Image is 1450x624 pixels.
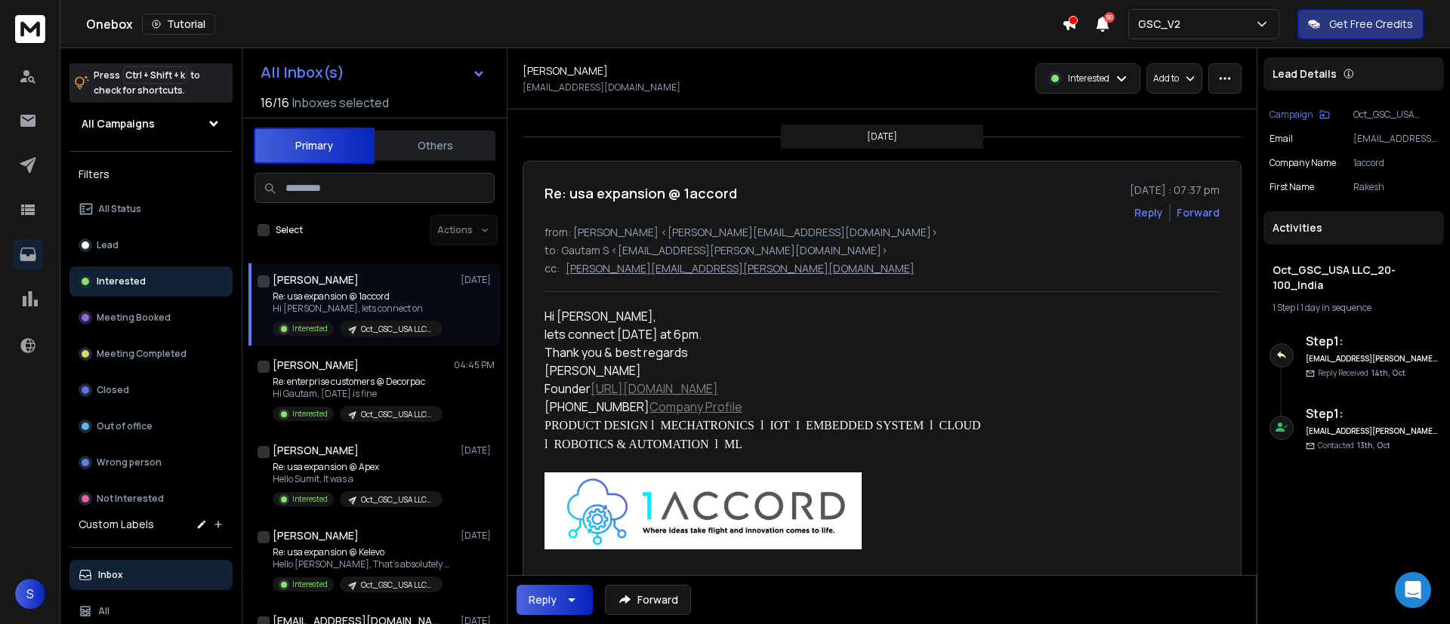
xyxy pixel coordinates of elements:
button: Primary [254,128,375,164]
button: Not Interested [69,484,233,514]
div: Reply [529,592,557,607]
div: | [1273,302,1435,314]
span: 1 Step [1273,301,1295,314]
h3: Custom Labels [79,517,154,532]
p: Hello Sumit, It was a [273,473,443,485]
p: Lead [97,239,119,251]
p: First Name [1270,181,1314,193]
p: Re: usa expansion @ Kelevo [273,546,454,558]
p: Contacted [1318,440,1390,451]
h1: [PERSON_NAME] [273,443,359,458]
p: Interested [292,408,328,420]
h1: All Inbox(s) [261,65,344,80]
button: All Status [69,194,233,224]
p: Meeting Booked [97,312,171,324]
p: Get Free Credits [1329,17,1413,32]
a: Company Profile [649,398,742,415]
button: Reply [517,585,593,615]
p: Wrong person [97,456,162,469]
div: Forward [1177,205,1220,220]
h1: [PERSON_NAME] [273,528,359,543]
p: Oct_GSC_USA LLC_20-100_India [361,324,433,335]
p: Lead Details [1273,66,1337,81]
p: [EMAIL_ADDRESS][DOMAIN_NAME] [1353,133,1438,145]
button: Closed [69,375,233,405]
p: Re: enterprise customers @ Decorpac [273,376,443,388]
span: 50 [1104,12,1115,23]
p: [PERSON_NAME][EMAIL_ADDRESS][PERSON_NAME][DOMAIN_NAME] [566,261,915,276]
button: All Inbox(s) [248,57,498,88]
p: Interested [292,579,328,590]
p: [DATE] [867,131,897,143]
p: [DATE] [461,444,495,456]
p: Interested [292,493,328,505]
p: [EMAIL_ADDRESS][DOMAIN_NAME] [523,81,680,94]
p: from: [PERSON_NAME] <[PERSON_NAME][EMAIL_ADDRESS][DOMAIN_NAME]> [545,225,1220,240]
p: Hi Gautam, [DATE] is fine [273,388,443,400]
p: Meeting Completed [97,348,187,360]
a: [URL][DOMAIN_NAME] [591,380,718,397]
p: to: Gautam S <[EMAIL_ADDRESS][PERSON_NAME][DOMAIN_NAME]> [545,243,1220,258]
p: Hello [PERSON_NAME], That's absolutely fine. [273,558,454,570]
button: Forward [605,585,691,615]
h1: Oct_GSC_USA LLC_20-100_India [1273,263,1435,293]
div: Onebox [86,14,1062,35]
button: Others [375,129,495,162]
p: Closed [97,384,129,396]
p: Hi [PERSON_NAME], lets connect on [273,303,443,315]
div: [PERSON_NAME] Founder [PHONE_NUMBER] [545,361,986,416]
p: Out of office [97,420,153,432]
p: Add to [1153,72,1179,85]
button: Out of office [69,411,233,441]
span: PRODUCT DESIGN l MECHATRONICS l IOT I EMBEDDED SYSTEM l CLOUD l ROBOTICS & AUTOMATION l ML [545,419,987,450]
p: Reply Received [1318,367,1405,379]
h1: [PERSON_NAME] [523,63,608,78]
p: Oct_GSC_USA LLC_20-100_India [361,494,433,506]
div: Hi [PERSON_NAME], lets connect [DATE] at 6pm. [545,307,986,343]
div: Open Intercom Messenger [1395,572,1431,608]
p: Oct_GSC_USA LLC_20-100_India [361,579,433,591]
span: Ctrl + Shift + k [123,66,187,84]
p: Rakesh [1353,181,1438,193]
p: 04:45 PM [454,359,495,371]
p: [DATE] [461,530,495,542]
label: Select [276,224,303,236]
p: Company Name [1270,157,1336,169]
h1: [PERSON_NAME] [273,358,359,373]
p: Not Interested [97,493,164,505]
button: Tutorial [142,14,215,35]
button: Get Free Credits [1297,9,1424,39]
p: Oct_GSC_USA LLC_20-100_India [361,409,433,420]
h6: Step 1 : [1306,404,1438,423]
h1: Re: usa expansion @ 1accord [545,183,737,204]
p: Oct_GSC_USA LLC_20-100_India [1353,109,1438,121]
span: 16 / 16 [261,94,289,112]
button: Wrong person [69,447,233,478]
p: Email [1270,133,1293,145]
button: Interested [69,266,233,297]
button: Reply [1134,205,1163,220]
img: AIorK4xGViPOgJCe1rt_PnnYQFLjp7LGj_pV_IcIVbfE6ohj4yXxYUYGA8dn0tBsAeHZ5yNyhi2bfK_QnLhp [545,472,862,549]
button: Inbox [69,560,233,590]
p: All [98,605,110,617]
p: [DATE] [461,274,495,286]
h3: Filters [69,164,233,185]
h6: [EMAIL_ADDRESS][PERSON_NAME][DOMAIN_NAME] [1306,353,1438,364]
button: Campaign [1270,109,1330,121]
p: Re: usa expansion @ 1accord [273,290,443,303]
span: 13th, Oct [1357,440,1390,450]
p: Interested [292,323,328,334]
p: Interested [1068,72,1109,85]
p: Inbox [98,569,123,581]
p: All Status [98,203,141,215]
h3: Inboxes selected [292,94,389,112]
h6: Step 1 : [1306,332,1438,350]
p: 1accord [1353,157,1438,169]
p: GSC_V2 [1138,17,1186,32]
span: 1 day in sequence [1300,301,1371,314]
p: cc: [545,261,560,276]
button: Lead [69,230,233,260]
span: S [15,579,45,609]
button: Meeting Completed [69,339,233,369]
